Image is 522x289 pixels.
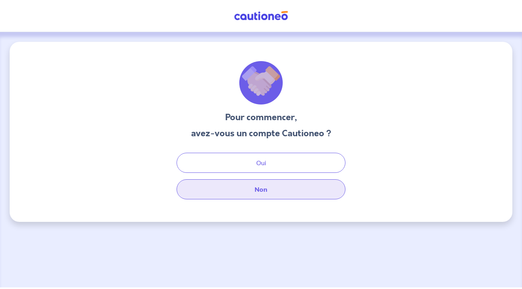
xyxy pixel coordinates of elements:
[231,11,291,21] img: Cautioneo
[177,153,345,173] button: Oui
[191,127,331,140] h3: avez-vous un compte Cautioneo ?
[191,111,331,124] h3: Pour commencer,
[177,179,345,199] button: Non
[239,61,283,105] img: illu_welcome.svg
